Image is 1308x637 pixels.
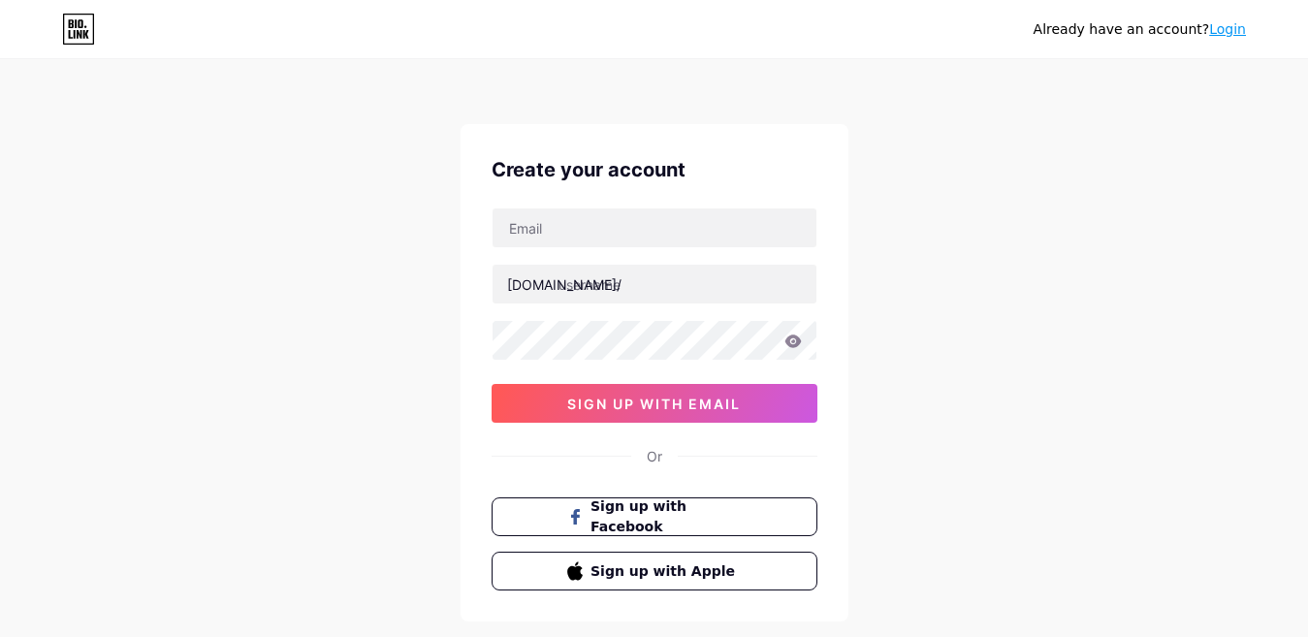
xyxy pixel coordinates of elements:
button: Sign up with Facebook [492,497,817,536]
div: Already have an account? [1034,19,1246,40]
span: Sign up with Apple [590,561,741,582]
a: Login [1209,21,1246,37]
span: sign up with email [567,396,741,412]
span: Sign up with Facebook [590,496,741,537]
div: Create your account [492,155,817,184]
input: Email [493,208,816,247]
div: [DOMAIN_NAME]/ [507,274,622,295]
input: username [493,265,816,303]
div: Or [647,446,662,466]
button: Sign up with Apple [492,552,817,590]
button: sign up with email [492,384,817,423]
